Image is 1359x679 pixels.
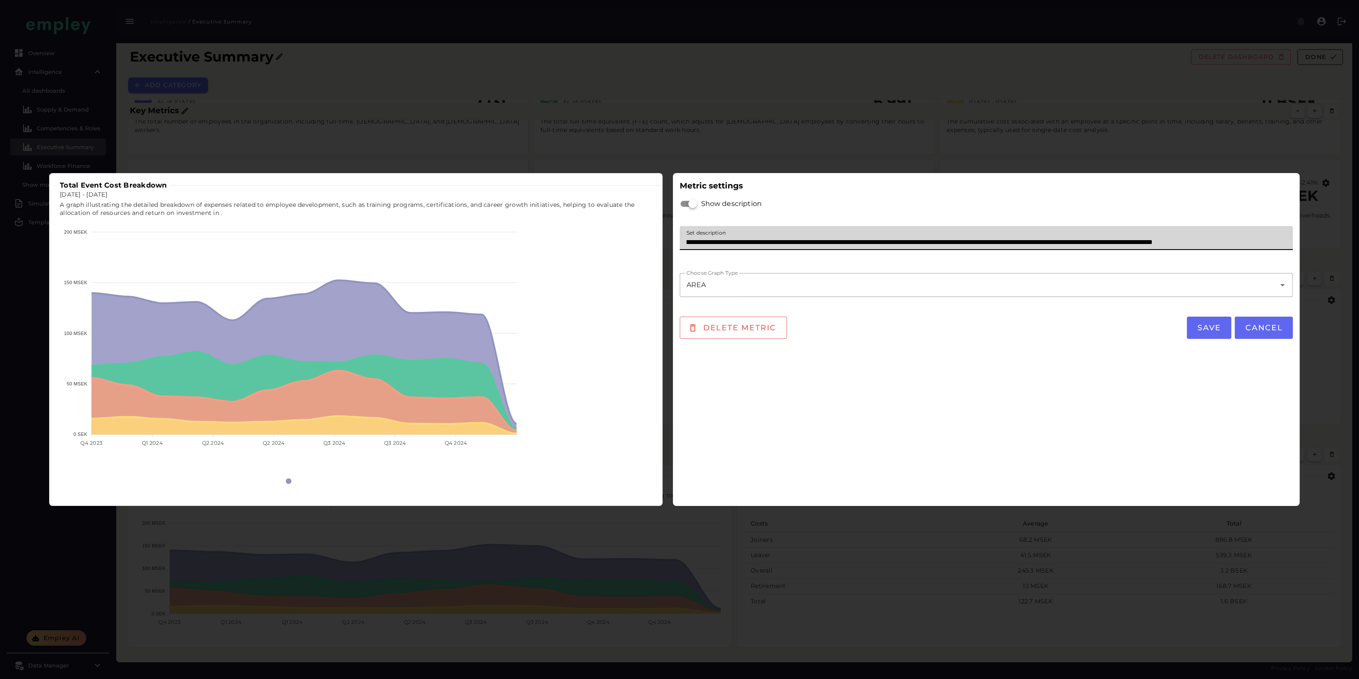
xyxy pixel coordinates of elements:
[64,229,88,235] tspan: 200 MSEK
[56,180,170,190] h3: Total Event Cost Breakdown
[67,381,88,386] tspan: 50 MSEK
[263,440,285,446] tspan: Q2 2024
[680,180,1293,192] h3: Metric settings
[80,440,103,446] tspan: Q4 2023
[1197,323,1221,332] span: Save
[64,331,88,336] tspan: 100 MSEK
[202,440,224,446] tspan: Q2 2024
[445,440,467,446] tspan: Q4 2024
[55,196,660,223] div: A graph illustrating the detailed breakdown of expenses related to employee development, such as ...
[1187,317,1231,339] button: Save
[1245,323,1283,332] span: Cancel
[323,440,346,446] tspan: Q3 2024
[64,280,88,285] tspan: 150 MSEK
[680,317,787,339] button: Delete metric
[384,440,406,446] tspan: Q3 2024
[1235,317,1293,339] button: Cancel
[687,280,706,290] span: AREA
[697,192,762,216] label: Show description
[73,432,88,437] tspan: 0 SEK
[142,440,163,446] tspan: Q1 2024
[702,323,776,332] span: Delete metric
